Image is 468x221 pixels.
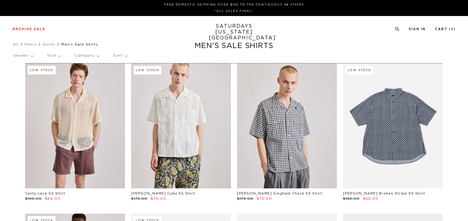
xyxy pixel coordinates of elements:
[343,192,425,195] a: [PERSON_NAME] Broken Stripe SS Shirt
[25,192,65,195] a: Canty Lace SS Shirt
[74,49,99,63] p: Category
[12,27,45,31] a: Archive Sale
[15,9,453,14] p: *ALL SALES FINAL*
[435,27,456,31] a: Cart (0)
[151,197,166,200] span: $70.00
[131,192,195,195] a: [PERSON_NAME] Cuba SS Shirt
[13,42,18,46] a: All
[363,197,378,200] span: $66.00
[237,192,322,195] a: [PERSON_NAME] Gingham Check SS Shirt
[343,197,360,200] span: $165.00
[257,197,272,200] span: $70.00
[237,197,253,200] span: $175.00
[47,49,60,63] p: Size
[28,66,56,74] div: Low Stock
[25,197,42,200] span: $165.00
[451,28,454,31] small: 0
[409,27,426,31] a: Sign In
[345,66,373,74] div: Low Stock
[209,23,259,41] a: SATURDAYS[US_STATE][GEOGRAPHIC_DATA]
[43,42,55,46] a: Shirts
[15,2,453,7] p: FREE DOMESTIC SHIPPING OVER $150 TO THE CONTIGUOUS 48 STATES
[134,66,162,74] div: Low Stock
[61,42,98,46] span: Men's Sale Shirts
[45,197,60,200] span: $66.00
[131,197,147,200] span: $175.00
[113,49,127,63] p: Sort
[13,49,33,63] p: Gender
[25,42,37,46] a: Men's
